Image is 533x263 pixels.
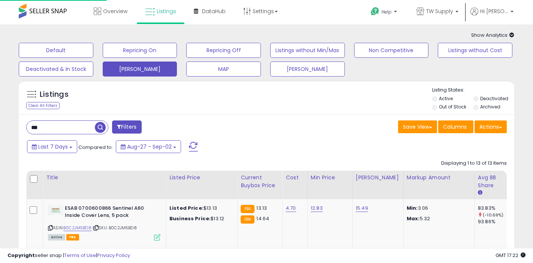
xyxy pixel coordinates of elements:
button: Deactivated & In Stock [19,62,93,77]
label: Archived [480,104,500,110]
strong: Min: [407,204,418,212]
a: Terms of Use [64,252,96,259]
small: (-10.69%) [483,212,503,218]
span: DataHub [202,8,226,15]
span: Hi [PERSON_NAME] [480,8,508,15]
span: 2025-09-10 17:22 GMT [496,252,526,259]
label: Active [439,95,453,102]
div: $13.13 [169,205,232,212]
div: Cost [286,174,304,182]
a: Privacy Policy [97,252,130,259]
div: 93.86% [478,218,508,225]
div: Displaying 1 to 13 of 13 items [441,160,507,167]
span: 14.64 [256,215,269,222]
strong: Copyright [7,252,35,259]
div: Listed Price [169,174,234,182]
b: ESAB 0700600866 Sentinel A60 Inside Cover Lens, 5 pack [65,205,156,221]
div: Clear All Filters [26,102,60,109]
div: Current Buybox Price [241,174,279,189]
p: Listing States: [432,87,515,94]
span: | SKU: B0C2JM5BD8 [93,225,137,231]
span: Last 7 Days [38,143,68,150]
a: 15.49 [356,204,368,212]
a: Help [365,1,404,24]
div: Min Price [311,174,349,182]
button: Listings without Min/Max [270,43,345,58]
button: Actions [475,120,507,133]
button: Repricing Off [186,43,261,58]
h5: Listings [40,89,69,100]
small: FBA [241,205,255,213]
b: Listed Price: [169,204,204,212]
div: 83.83% [478,205,508,212]
span: 13.13 [256,204,267,212]
label: Deactivated [480,95,508,102]
a: 4.70 [286,204,296,212]
div: ASIN: [48,205,160,240]
button: Default [19,43,93,58]
label: Out of Stock [439,104,466,110]
button: MAP [186,62,261,77]
p: 5.32 [407,215,469,222]
b: Business Price: [169,215,211,222]
button: Repricing On [103,43,177,58]
a: B0C2JM5BD8 [63,225,91,231]
span: Listings [157,8,176,15]
div: [PERSON_NAME] [356,174,400,182]
div: $13.12 [169,215,232,222]
img: 21y0VlN6MnL._SL40_.jpg [48,205,63,215]
span: TW Supply [426,8,453,15]
div: Avg BB Share [478,174,505,189]
span: Columns [443,123,467,131]
button: [PERSON_NAME] [270,62,345,77]
div: Markup Amount [407,174,472,182]
button: Save View [398,120,437,133]
span: Help [382,9,392,15]
span: FBA [66,234,79,240]
i: Get Help [370,7,380,16]
strong: Max: [407,215,420,222]
span: Show Analytics [471,32,514,39]
button: Aug-27 - Sep-02 [116,140,181,153]
a: 12.83 [311,204,323,212]
button: Non Competitive [354,43,429,58]
div: seller snap | | [7,252,130,259]
small: FBA [241,215,255,224]
small: Avg BB Share. [478,189,482,196]
p: 3.06 [407,205,469,212]
button: Columns [438,120,473,133]
a: Hi [PERSON_NAME] [470,8,514,24]
span: Aug-27 - Sep-02 [127,143,172,150]
span: Compared to: [78,144,113,151]
button: Filters [112,120,141,134]
span: All listings currently available for purchase on Amazon [48,234,65,240]
button: Last 7 Days [27,140,77,153]
button: Listings without Cost [438,43,512,58]
button: [PERSON_NAME] [103,62,177,77]
span: Overview [103,8,127,15]
div: Title [46,174,163,182]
